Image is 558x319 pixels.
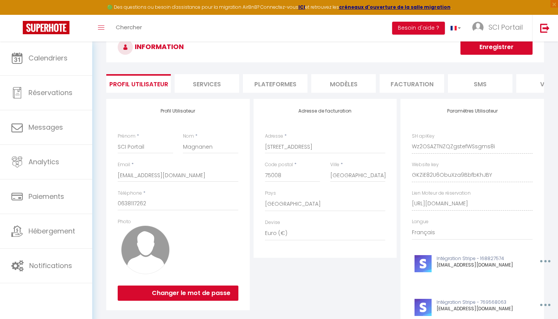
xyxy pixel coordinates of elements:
[28,157,59,167] span: Analytics
[448,74,512,93] li: SMS
[121,225,170,274] img: avatar.png
[415,299,432,316] img: stripe-logo.jpeg
[118,286,238,301] button: Changer le mot de passe
[175,74,239,93] li: Services
[339,4,451,10] a: créneaux d'ouverture de la salle migration
[183,133,194,140] label: Nom
[412,190,471,197] label: Lien Moteur de réservation
[118,218,131,225] label: Photo
[311,74,376,93] li: MODÈLES
[28,122,63,132] span: Messages
[28,88,73,97] span: Réservations
[489,22,523,32] span: SCI Portail
[265,190,276,197] label: Pays
[472,22,484,33] img: ...
[412,161,439,168] label: Website key
[106,32,544,62] h3: INFORMATION
[412,108,533,114] h4: Paramètres Utilisateur
[437,299,523,306] p: Intégration Stripe - 769568063
[265,108,386,114] h4: Adresse de facturation
[265,133,283,140] label: Adresse
[467,15,532,41] a: ... SCI Portail
[6,3,29,26] button: Ouvrir le widget de chat LiveChat
[28,53,68,63] span: Calendriers
[118,161,130,168] label: Email
[437,255,523,262] p: Intégration Stripe - 168827574
[380,74,444,93] li: Facturation
[243,74,307,93] li: Plateformes
[437,262,513,268] span: [EMAIL_ADDRESS][DOMAIN_NAME]
[415,255,432,272] img: stripe-logo.jpeg
[412,218,429,225] label: Langue
[28,226,75,236] span: Hébergement
[412,133,435,140] label: SH apiKey
[118,108,238,114] h4: Profil Utilisateur
[392,22,445,35] button: Besoin d'aide ?
[437,305,513,312] span: [EMAIL_ADDRESS][DOMAIN_NAME]
[118,190,142,197] label: Téléphone
[23,21,69,34] img: Super Booking
[106,74,171,93] li: Profil Utilisateur
[265,219,280,226] label: Devise
[29,261,72,270] span: Notifications
[28,192,64,201] span: Paiements
[460,40,533,55] button: Enregistrer
[298,4,305,10] a: ICI
[265,161,293,168] label: Code postal
[118,133,136,140] label: Prénom
[116,23,142,31] span: Chercher
[540,23,550,33] img: logout
[110,15,148,41] a: Chercher
[330,161,339,168] label: Ville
